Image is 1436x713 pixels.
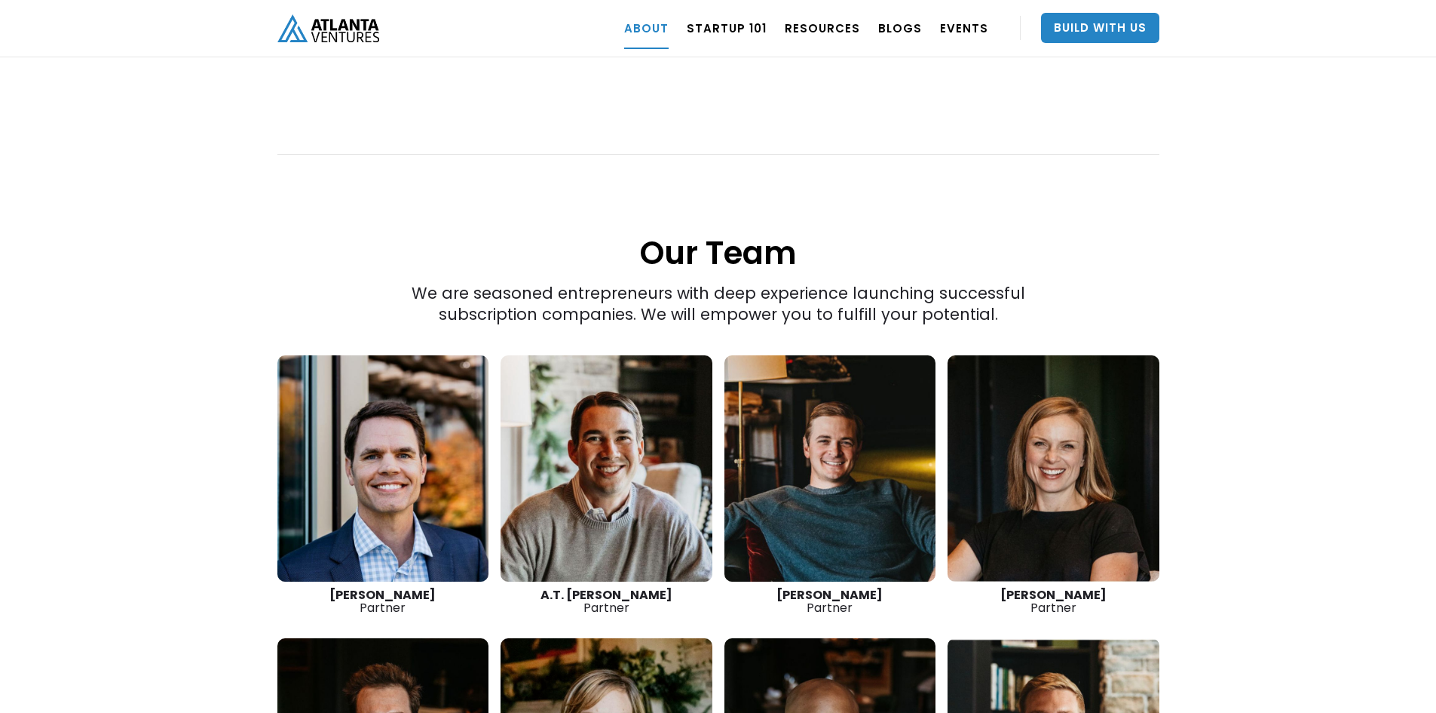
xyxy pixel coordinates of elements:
[1041,13,1159,43] a: Build With Us
[329,586,436,604] strong: [PERSON_NAME]
[1000,586,1107,604] strong: [PERSON_NAME]
[724,589,936,614] div: Partner
[785,7,860,49] a: RESOURCES
[948,589,1159,614] div: Partner
[687,7,767,49] a: Startup 101
[501,589,712,614] div: Partner
[878,7,922,49] a: BLOGS
[624,7,669,49] a: ABOUT
[940,7,988,49] a: EVENTS
[277,589,489,614] div: Partner
[277,156,1159,275] h1: Our Team
[540,586,672,604] strong: A.T. [PERSON_NAME]
[776,586,883,604] strong: [PERSON_NAME]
